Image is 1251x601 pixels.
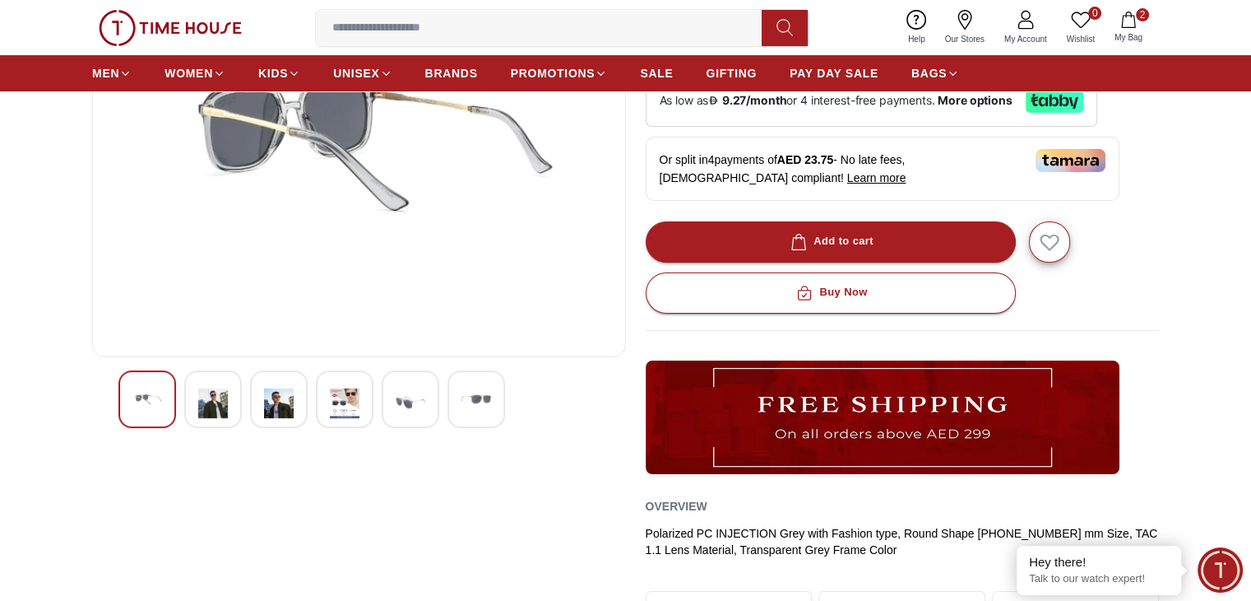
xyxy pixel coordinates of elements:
span: KIDS [258,65,288,82]
img: ... [646,361,1119,474]
a: UNISEX [333,58,392,88]
span: AED 23.75 [777,153,833,166]
span: WOMEN [164,65,213,82]
span: GIFTING [706,65,757,82]
a: PROMOTIONS [511,58,608,88]
a: Our Stores [935,7,994,49]
img: Lee Cooper Mens Fashion Polarised Sunglasses Grey Lens - LC1023C01 [132,384,162,414]
div: Polarized PC INJECTION Grey with Fashion type, Round Shape [PHONE_NUMBER] mm Size, TAC 1.1 Lens M... [646,525,1160,558]
span: Help [901,33,932,45]
span: BRANDS [425,65,478,82]
a: GIFTING [706,58,757,88]
span: BAGS [911,65,947,82]
span: My Account [998,33,1054,45]
button: 2My Bag [1105,8,1152,47]
a: MEN [92,58,132,88]
img: Lee Cooper Mens Fashion Polarised Sunglasses Grey Lens - LC1023C01 [461,384,491,414]
div: Chat Widget [1198,547,1243,593]
span: UNISEX [333,65,379,82]
span: MEN [92,65,119,82]
span: Wishlist [1060,33,1101,45]
h2: Overview [646,494,707,519]
img: Lee Cooper Mens Fashion Polarised Sunglasses Grey Lens - LC1023C01 [396,384,425,422]
p: Talk to our watch expert! [1029,572,1169,586]
a: WOMEN [164,58,225,88]
div: Or split in 4 payments of - No late fees, [DEMOGRAPHIC_DATA] compliant! [646,137,1119,201]
img: Lee Cooper Mens Fashion Polarised Sunglasses Grey Lens - LC1023C01 [330,384,359,422]
a: PAY DAY SALE [790,58,878,88]
button: Add to cart [646,221,1016,263]
span: PAY DAY SALE [790,65,878,82]
div: Buy Now [793,283,867,302]
span: Learn more [847,171,906,184]
span: 2 [1136,8,1149,21]
a: BRANDS [425,58,478,88]
a: 0Wishlist [1057,7,1105,49]
a: KIDS [258,58,300,88]
div: Add to cart [787,232,873,251]
a: SALE [640,58,673,88]
span: Our Stores [938,33,991,45]
span: 0 [1088,7,1101,20]
span: My Bag [1108,31,1149,44]
a: Help [898,7,935,49]
img: ... [99,10,242,46]
span: SALE [640,65,673,82]
button: Buy Now [646,273,1016,314]
span: PROMOTIONS [511,65,595,82]
a: BAGS [911,58,959,88]
img: Lee Cooper Mens Fashion Polarised Sunglasses Grey Lens - LC1023C01 [198,384,228,422]
img: Lee Cooper Mens Fashion Polarised Sunglasses Grey Lens - LC1023C01 [264,384,294,422]
img: Tamara [1036,149,1105,172]
div: Hey there! [1029,554,1169,571]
